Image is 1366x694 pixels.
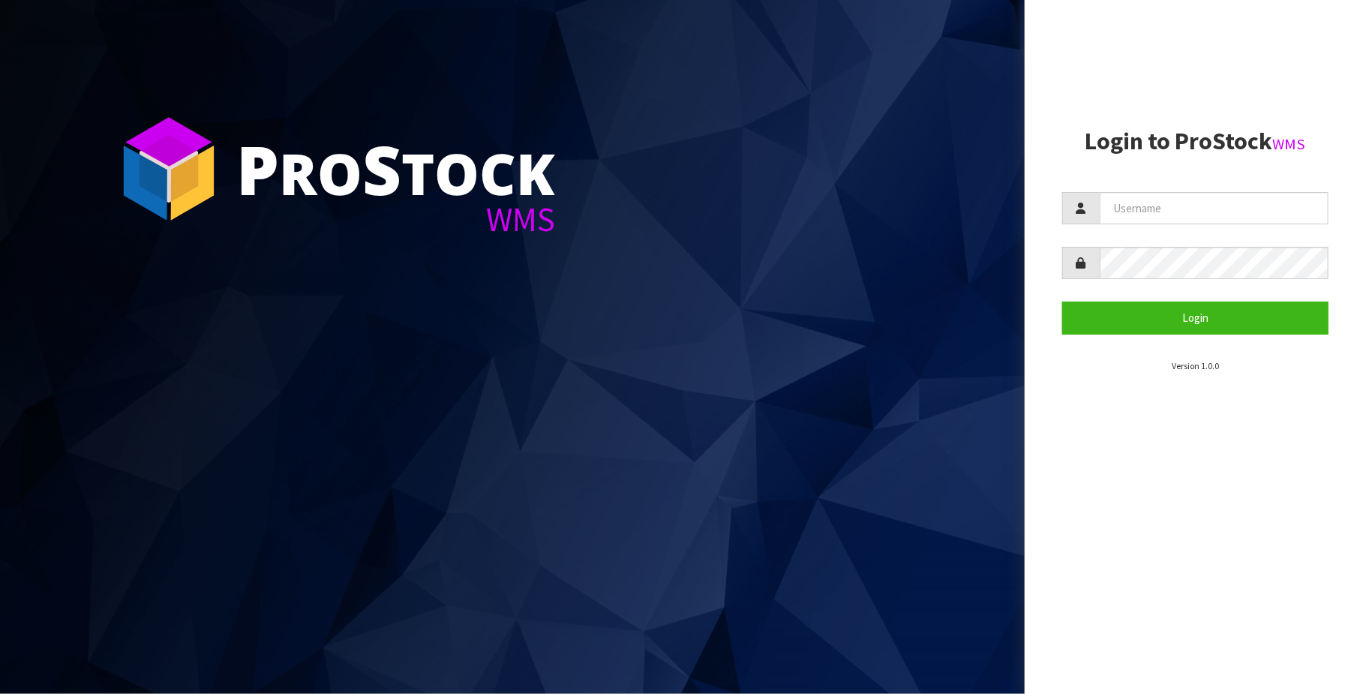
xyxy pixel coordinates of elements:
[1272,134,1305,154] small: WMS
[236,123,279,215] span: P
[1172,360,1219,371] small: Version 1.0.0
[236,203,555,236] div: WMS
[1100,192,1328,224] input: Username
[113,113,225,225] img: ProStock Cube
[1062,302,1328,334] button: Login
[1062,128,1328,155] h2: Login to ProStock
[236,135,555,203] div: ro tock
[362,123,401,215] span: S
